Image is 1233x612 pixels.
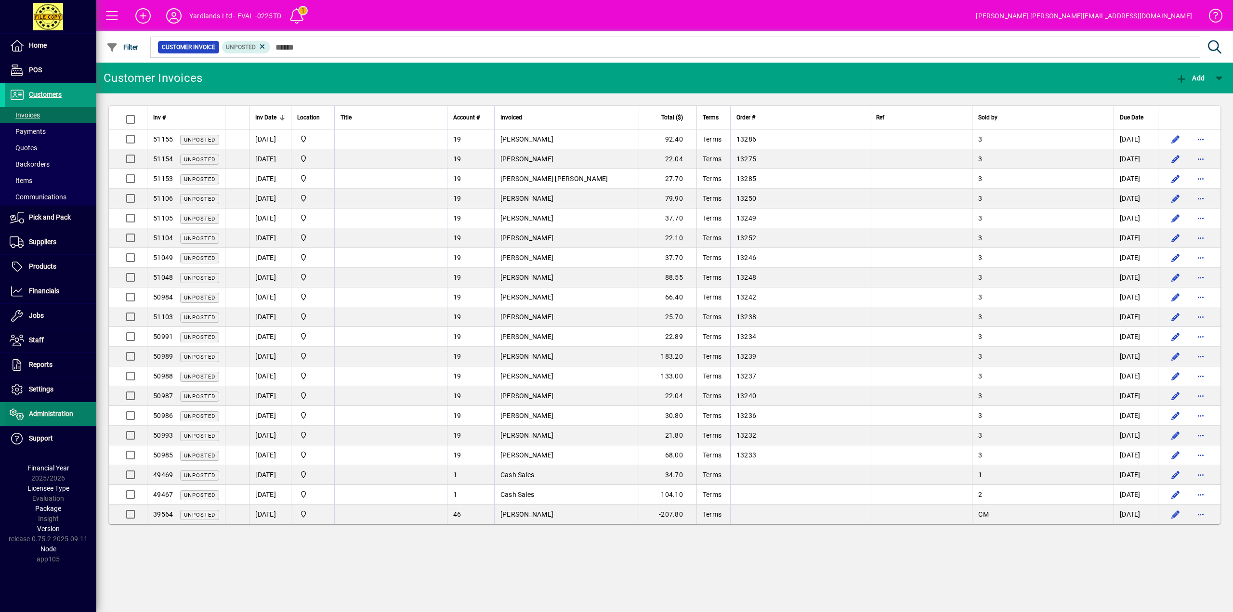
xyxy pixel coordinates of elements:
[500,392,553,400] span: [PERSON_NAME]
[297,312,328,322] span: Yardlands Limited
[978,412,982,419] span: 3
[1176,74,1205,82] span: Add
[29,262,56,270] span: Products
[1114,307,1158,327] td: [DATE]
[29,41,47,49] span: Home
[978,195,982,202] span: 3
[106,43,139,51] span: Filter
[736,214,756,222] span: 13249
[10,177,32,184] span: Items
[162,42,215,52] span: Customer Invoice
[153,155,173,163] span: 51154
[639,130,696,149] td: 92.40
[1168,210,1183,226] button: Edit
[500,254,553,261] span: [PERSON_NAME]
[184,374,215,380] span: Unposted
[5,206,96,230] a: Pick and Pack
[1193,368,1208,384] button: More options
[153,293,173,301] span: 50984
[736,412,756,419] span: 13236
[703,234,721,242] span: Terms
[153,273,173,281] span: 51048
[500,431,553,439] span: [PERSON_NAME]
[5,230,96,254] a: Suppliers
[639,386,696,406] td: 22.04
[876,112,884,123] span: Ref
[1193,230,1208,246] button: More options
[453,234,461,242] span: 19
[978,155,982,163] span: 3
[736,273,756,281] span: 13248
[453,352,461,360] span: 19
[184,255,215,261] span: Unposted
[1168,250,1183,265] button: Edit
[249,406,291,426] td: [DATE]
[249,327,291,347] td: [DATE]
[453,451,461,459] span: 19
[104,70,202,86] div: Customer Invoices
[639,366,696,386] td: 133.00
[736,431,756,439] span: 13232
[249,307,291,327] td: [DATE]
[255,112,276,123] span: Inv Date
[453,175,461,182] span: 19
[639,327,696,347] td: 22.89
[297,154,328,164] span: Yardlands Limited
[876,112,966,123] div: Ref
[500,451,553,459] span: [PERSON_NAME]
[10,111,40,119] span: Invoices
[978,313,982,321] span: 3
[5,328,96,352] a: Staff
[703,313,721,321] span: Terms
[1168,408,1183,423] button: Edit
[703,451,721,459] span: Terms
[1168,368,1183,384] button: Edit
[1114,228,1158,248] td: [DATE]
[1168,230,1183,246] button: Edit
[29,213,71,221] span: Pick and Pack
[736,195,756,202] span: 13250
[158,7,189,25] button: Profile
[500,412,553,419] span: [PERSON_NAME]
[500,372,553,380] span: [PERSON_NAME]
[297,213,328,223] span: Yardlands Limited
[703,155,721,163] span: Terms
[104,39,141,56] button: Filter
[500,135,553,143] span: [PERSON_NAME]
[249,426,291,445] td: [DATE]
[153,135,173,143] span: 51155
[297,292,328,302] span: Yardlands Limited
[703,293,721,301] span: Terms
[703,412,721,419] span: Terms
[639,406,696,426] td: 30.80
[297,252,328,263] span: Yardlands Limited
[453,293,461,301] span: 19
[29,287,59,295] span: Financials
[184,314,215,321] span: Unposted
[703,214,721,222] span: Terms
[661,112,683,123] span: Total ($)
[1168,447,1183,463] button: Edit
[29,361,52,368] span: Reports
[184,156,215,163] span: Unposted
[5,34,96,58] a: Home
[153,112,219,123] div: Inv #
[1193,428,1208,443] button: More options
[453,155,461,163] span: 19
[29,66,42,74] span: POS
[1114,426,1158,445] td: [DATE]
[703,175,721,182] span: Terms
[453,112,488,123] div: Account #
[736,451,756,459] span: 13233
[736,112,755,123] span: Order #
[703,135,721,143] span: Terms
[5,427,96,451] a: Support
[153,313,173,321] span: 51103
[189,8,281,24] div: Yardlands Ltd - EVAL -0225TD
[184,216,215,222] span: Unposted
[249,189,291,208] td: [DATE]
[184,235,215,242] span: Unposted
[736,352,756,360] span: 13239
[500,112,522,123] span: Invoiced
[500,273,553,281] span: [PERSON_NAME]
